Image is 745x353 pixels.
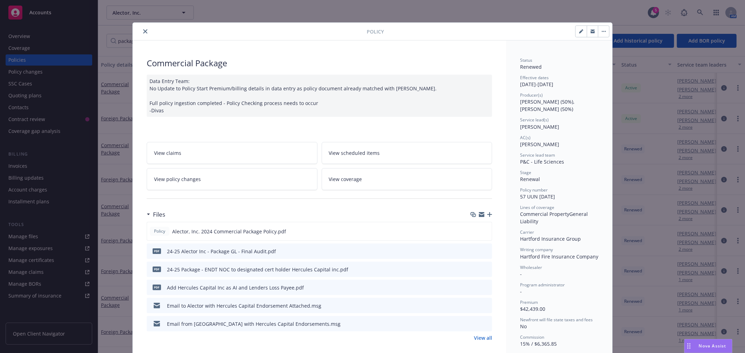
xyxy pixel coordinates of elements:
[147,57,492,69] div: Commercial Package
[167,320,341,328] div: Email from [GEOGRAPHIC_DATA] with Hercules Capital Endorsements.msg
[483,320,489,328] button: preview file
[520,323,527,330] span: No
[167,284,304,291] div: Add Hercules Capital Inc as AI and Lenders Loss Payee.pdf
[329,149,380,157] span: View scheduled items
[322,142,492,164] a: View scheduled items
[154,149,181,157] span: View claims
[684,339,732,353] button: Nova Assist
[520,317,593,323] span: Newfront will file state taxes and fees
[167,266,348,273] div: 24-25 Package - ENDT NOC to designated cert holder Hercules Capital inc.pdf
[147,142,317,164] a: View claims
[520,211,569,217] span: Commercial Property
[483,228,489,235] button: preview file
[520,282,565,288] span: Program administrator
[472,266,477,273] button: download file
[153,210,165,219] h3: Files
[322,168,492,190] a: View coverage
[520,253,598,260] span: Hartford Fire Insurance Company
[147,75,492,117] div: Data Entry Team: No Update to Policy Start Premium/billing details in data entry as policy docume...
[329,175,362,183] span: View coverage
[685,339,693,353] div: Drag to move
[520,288,522,295] span: -
[520,204,554,210] span: Lines of coverage
[520,141,559,148] span: [PERSON_NAME]
[520,299,538,305] span: Premium
[367,28,384,35] span: Policy
[520,334,544,340] span: Commission
[153,228,167,234] span: Policy
[147,168,317,190] a: View policy changes
[147,210,165,219] div: Files
[172,228,286,235] span: Alector, Inc. 2024 Commercial Package Policy.pdf
[472,228,477,235] button: download file
[154,175,201,183] span: View policy changes
[520,75,549,81] span: Effective dates
[520,63,542,70] span: Renewed
[520,340,557,347] span: 15% / $6,365.85
[520,135,531,141] span: AC(s)
[141,27,149,36] button: close
[472,320,477,328] button: download file
[520,211,589,225] span: General Liability
[520,229,534,235] span: Carrier
[520,152,555,158] span: Service lead team
[520,92,543,98] span: Producer(s)
[167,248,276,255] div: 24-25 Alector Inc - Package GL - Final Audit.pdf
[520,306,545,312] span: $42,439.00
[153,248,161,254] span: pdf
[153,285,161,290] span: pdf
[699,343,726,349] span: Nova Assist
[520,158,564,165] span: P&C - Life Sciences
[520,271,522,277] span: -
[483,284,489,291] button: preview file
[520,193,555,200] span: 57 UUN [DATE]
[520,123,559,130] span: [PERSON_NAME]
[472,302,477,309] button: download file
[520,117,549,123] span: Service lead(s)
[483,302,489,309] button: preview file
[520,187,548,193] span: Policy number
[520,176,540,182] span: Renewal
[520,264,542,270] span: Wholesaler
[520,170,531,175] span: Stage
[483,248,489,255] button: preview file
[472,248,477,255] button: download file
[483,266,489,273] button: preview file
[167,302,321,309] div: Email to Alector with Hercules Capital Endorsement Attached.msg
[520,75,598,88] div: [DATE] - [DATE]
[520,57,532,63] span: Status
[474,334,492,341] a: View all
[472,284,477,291] button: download file
[520,98,576,112] span: [PERSON_NAME] (50%), [PERSON_NAME] (50%)
[153,266,161,272] span: pdf
[520,247,553,253] span: Writing company
[520,235,581,242] span: Hartford Insurance Group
